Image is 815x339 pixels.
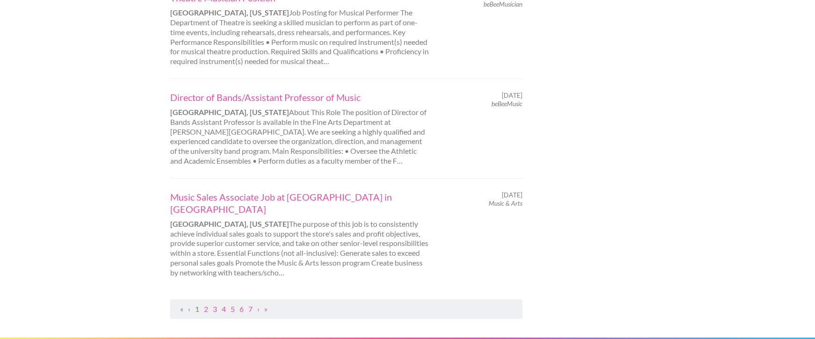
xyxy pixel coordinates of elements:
span: [DATE] [502,91,522,100]
a: Page 2 [204,304,208,313]
a: Page 6 [239,304,244,313]
span: First Page [180,304,183,313]
a: Next Page [257,304,260,313]
a: Director of Bands/Assistant Professor of Music [170,91,430,103]
div: About This Role The position of Director of Bands Assistant Professor is available in the Fine Ar... [162,91,439,166]
div: The purpose of this job is to consistently achieve individual sales goals to support the store's ... [162,191,439,278]
a: Page 4 [222,304,226,313]
strong: [GEOGRAPHIC_DATA], [US_STATE] [170,8,289,17]
em: beBeeMusic [491,100,522,108]
span: [DATE] [502,191,522,199]
a: Page 5 [231,304,235,313]
a: Page 7 [248,304,252,313]
strong: [GEOGRAPHIC_DATA], [US_STATE] [170,219,289,228]
a: Last Page, Page 3476 [264,304,267,313]
strong: [GEOGRAPHIC_DATA], [US_STATE] [170,108,289,116]
span: Previous Page [188,304,190,313]
em: Music & Arts [489,199,522,207]
a: Page 3 [213,304,217,313]
a: Music Sales Associate Job at [GEOGRAPHIC_DATA] in [GEOGRAPHIC_DATA] [170,191,430,215]
a: Page 1 [195,304,199,313]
